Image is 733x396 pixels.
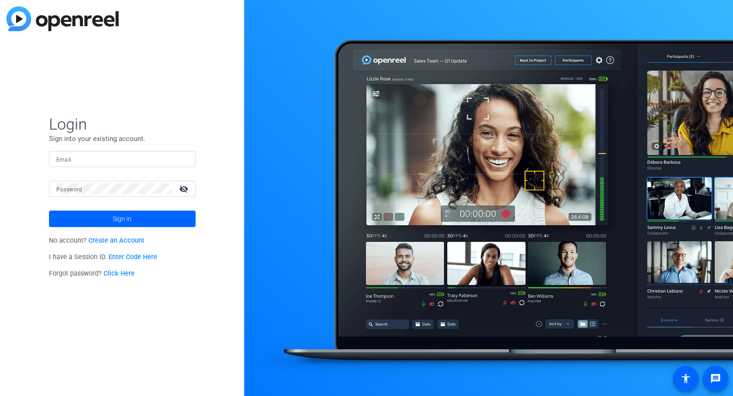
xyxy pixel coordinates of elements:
[49,253,158,261] span: I have a Session ID.
[56,157,71,163] mat-label: Email
[49,211,196,227] button: Sign in
[6,6,119,31] img: blue-gradient.svg
[49,134,196,144] p: Sign into your existing account.
[174,182,196,195] mat-icon: visibility_off
[49,270,135,277] span: Forgot password?
[56,186,82,193] mat-label: Password
[113,207,131,230] span: Sign in
[49,114,196,134] span: Login
[56,153,188,164] input: Enter Email Address
[104,270,135,277] a: Click Here
[88,237,144,244] a: Create an Account
[710,373,721,384] mat-icon: message
[680,373,691,384] mat-icon: accessibility
[109,253,157,261] a: Enter Code Here
[49,237,145,244] span: No account?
